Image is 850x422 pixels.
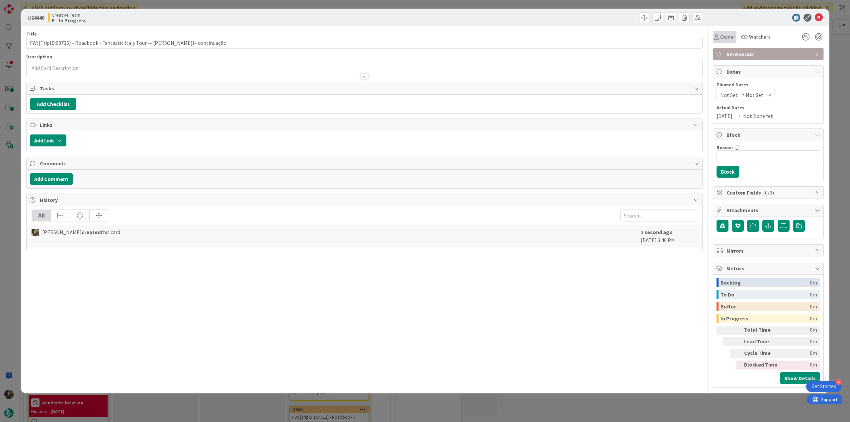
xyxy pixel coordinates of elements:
[40,121,690,129] span: Links
[744,349,781,358] div: Cycle Time
[52,12,87,18] span: Creative Team
[811,383,836,390] div: Get Started
[40,159,690,167] span: Comments
[721,302,810,311] div: Buffer
[32,229,39,236] img: IG
[721,278,810,287] div: Backlog
[14,1,30,9] span: Support
[717,112,732,120] span: [DATE]
[744,361,781,370] div: Blocked Time
[810,290,817,299] div: 0m
[763,189,774,196] span: ( 0/3 )
[726,131,811,139] span: Block
[783,349,817,358] div: 0m
[717,166,739,178] button: Block
[717,144,733,150] label: Reason
[810,302,817,311] div: 0m
[717,104,820,111] span: Actual Dates
[746,91,763,99] span: Not Set
[783,326,817,335] div: 0m
[726,68,811,76] span: Dates
[32,210,51,221] div: All
[26,14,44,22] span: ID
[82,229,101,235] b: created
[783,361,817,370] div: 0m
[720,91,738,99] span: Not Set
[40,84,690,92] span: Tasks
[806,381,842,392] div: Open Get Started checklist, remaining modules: 4
[40,196,690,204] span: History
[30,134,66,146] button: Add Link
[26,37,703,49] input: type card name here...
[744,337,781,346] div: Lead Time
[30,173,73,185] button: Add Comment
[30,98,76,110] button: Add Checklist
[726,264,811,272] span: Metrics
[836,379,842,385] div: 4
[726,206,811,214] span: Attachments
[783,337,817,346] div: 0m
[52,18,87,23] b: E - In Progress
[810,314,817,323] div: 0m
[641,229,673,235] b: 1 second ago
[726,189,811,197] span: Custom Fields
[810,278,817,287] div: 0m
[641,228,697,244] div: [DATE] 3:40 PM
[31,14,44,21] b: 24448
[749,33,771,41] span: Watchers
[26,54,52,60] span: Description
[726,247,811,255] span: Mirrors
[720,33,735,41] span: Owner
[744,326,781,335] div: Total Time
[721,290,810,299] div: To Do
[721,314,810,323] div: In Progress
[726,50,811,58] span: Service Aux
[42,228,120,236] span: [PERSON_NAME] this card
[717,81,820,88] span: Planned Dates
[26,31,37,37] label: Title
[743,112,773,120] span: Not Done Yet
[780,372,820,384] button: Show Details
[620,210,697,221] input: Search...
